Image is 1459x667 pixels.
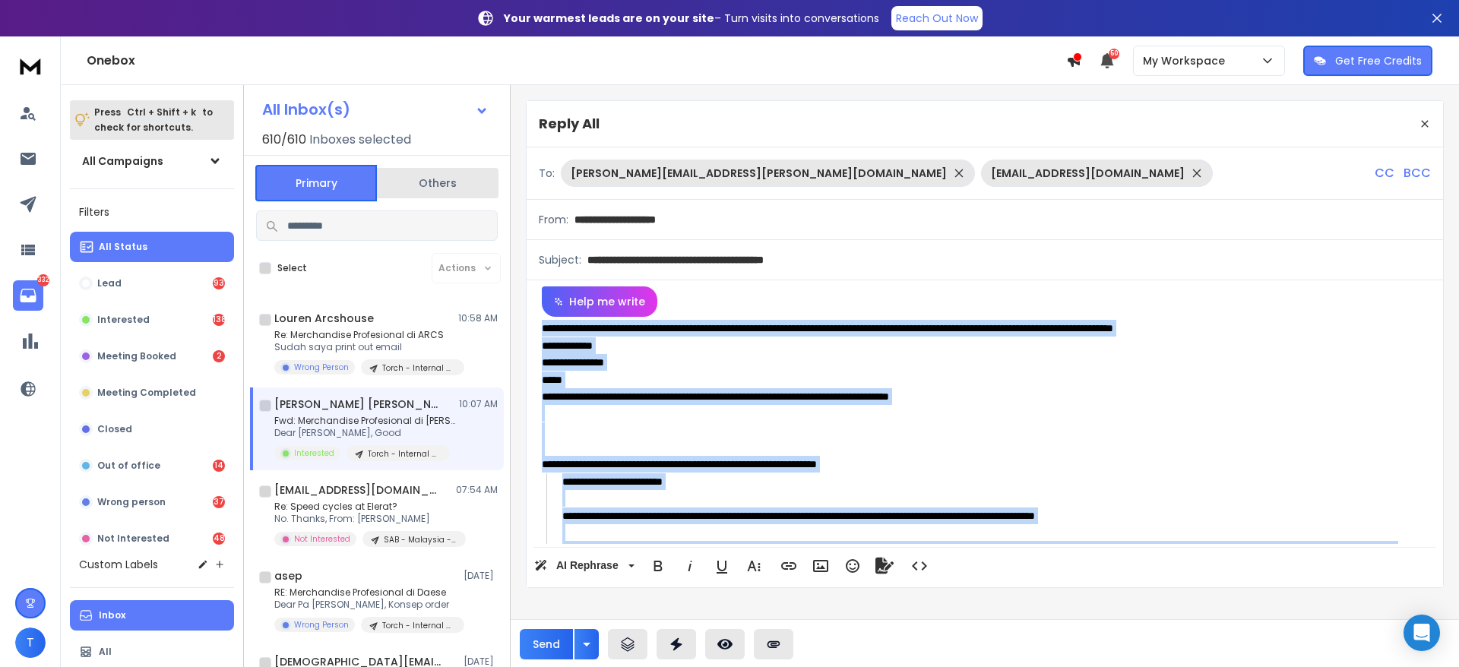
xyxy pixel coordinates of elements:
p: BCC [1404,164,1431,182]
p: Re: Merchandise Profesional di ARCS [274,329,457,341]
p: CC [1375,164,1394,182]
h1: [PERSON_NAME] [PERSON_NAME] [274,397,441,412]
h3: Custom Labels [79,557,158,572]
p: Get Free Credits [1335,53,1422,68]
p: My Workspace [1143,53,1231,68]
p: Press to check for shortcuts. [94,105,213,135]
p: Torch - Internal Merchandise - [DATE] [382,620,455,631]
p: Out of office [97,460,160,472]
div: 14 [213,460,225,472]
button: All Campaigns [70,146,234,176]
span: 610 / 610 [262,131,306,149]
p: Wrong Person [294,619,349,631]
button: Get Free Credits [1303,46,1432,76]
button: Inbox [70,600,234,631]
button: Others [377,166,498,200]
p: SAB - Malaysia - Business Development Leaders - All Industry [384,534,457,545]
button: Interested138 [70,305,234,335]
p: Meeting Completed [97,387,196,399]
button: Underline (Ctrl+U) [707,551,736,581]
div: 2 [213,350,225,362]
button: Signature [870,551,899,581]
p: [PERSON_NAME][EMAIL_ADDRESS][PERSON_NAME][DOMAIN_NAME] [571,166,947,181]
a: 332 [13,280,43,311]
p: – Turn visits into conversations [504,11,879,26]
p: Fwd: Merchandise Profesional di [PERSON_NAME] [274,415,457,427]
button: More Text [739,551,768,581]
button: Meeting Completed [70,378,234,408]
h1: [EMAIL_ADDRESS][DOMAIN_NAME] [274,482,441,498]
p: 10:07 AM [459,398,498,410]
p: Closed [97,423,132,435]
button: Insert Image (Ctrl+P) [806,551,835,581]
p: Re: Speed cycles at Elerat? [274,501,457,513]
img: logo [15,52,46,80]
button: Italic (Ctrl+I) [676,551,704,581]
p: All Status [99,241,147,253]
p: [EMAIL_ADDRESS][DOMAIN_NAME] [991,166,1185,181]
button: Bold (Ctrl+B) [644,551,673,581]
p: To: [539,166,555,181]
div: 138 [213,314,225,326]
button: Primary [255,165,377,201]
button: All Inbox(s) [250,94,501,125]
p: Torch - Internal Merchandise - [DATE] [382,362,455,374]
button: T [15,627,46,658]
div: 37 [213,496,225,508]
p: From: [539,212,568,227]
button: Send [520,629,573,659]
p: Inbox [99,609,125,621]
h1: All Campaigns [82,153,163,169]
p: Interested [97,314,150,326]
p: RE: Merchandise Profesional di Daese [274,586,457,599]
a: Reach Out Now [891,6,983,30]
div: Open Intercom Messenger [1404,615,1440,651]
p: Dear Pa [PERSON_NAME], Konsep order [274,599,457,611]
p: No. Thanks, From: [PERSON_NAME] [274,513,457,525]
p: Lead [97,277,122,289]
h3: Filters [70,201,234,223]
button: AI Rephrase [531,551,638,581]
button: Code View [905,551,934,581]
p: 332 [37,274,49,286]
p: Sudah saya print out email [274,341,457,353]
p: Reply All [539,113,600,134]
p: Dear [PERSON_NAME], Good [274,427,457,439]
div: 93 [213,277,225,289]
p: 10:58 AM [458,312,498,324]
div: 48 [213,533,225,545]
button: Out of office14 [70,450,234,481]
button: All Status [70,232,234,262]
p: Not Interested [97,533,169,545]
p: Reach Out Now [896,11,978,26]
h1: Louren Arcshouse [274,311,374,326]
span: 50 [1109,49,1119,59]
p: Not Interested [294,533,350,545]
span: AI Rephrase [553,559,622,572]
label: Select [277,262,307,274]
p: Torch - Internal Merchandise - [DATE] [368,448,441,460]
p: Subject: [539,252,581,267]
h1: All Inbox(s) [262,102,350,117]
p: Wrong Person [294,362,349,373]
button: Help me write [542,286,657,317]
p: [DATE] [464,570,498,582]
h1: Onebox [87,52,1066,70]
p: 07:54 AM [456,484,498,496]
p: All [99,646,112,658]
h1: asep [274,568,302,583]
button: Meeting Booked2 [70,341,234,371]
p: Wrong person [97,496,166,508]
button: Insert Link (Ctrl+K) [774,551,803,581]
span: Ctrl + Shift + k [125,103,198,121]
p: Interested [294,447,334,459]
button: Emoticons [838,551,867,581]
h3: Inboxes selected [309,131,411,149]
button: Wrong person37 [70,487,234,517]
button: Closed [70,414,234,444]
button: Lead93 [70,268,234,299]
button: All [70,637,234,667]
button: Not Interested48 [70,523,234,554]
